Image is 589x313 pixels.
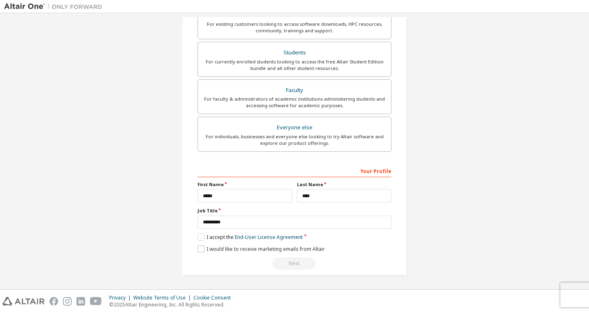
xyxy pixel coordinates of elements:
label: Job Title [198,207,391,214]
div: For existing customers looking to access software downloads, HPC resources, community, trainings ... [203,21,386,34]
div: Privacy [109,295,133,301]
img: linkedin.svg [76,297,85,306]
p: © 2025 Altair Engineering, Inc. All Rights Reserved. [109,301,236,308]
div: Cookie Consent [193,295,236,301]
label: Last Name [297,181,391,188]
img: altair_logo.svg [2,297,45,306]
label: First Name [198,181,292,188]
div: Faculty [203,85,386,96]
label: I would like to receive marketing emails from Altair [198,245,325,252]
div: Your Profile [198,164,391,177]
img: instagram.svg [63,297,72,306]
img: Altair One [4,2,106,11]
div: For faculty & administrators of academic institutions administering students and accessing softwa... [203,96,386,109]
a: End-User License Agreement [235,234,303,241]
div: Everyone else [203,122,386,133]
div: For individuals, businesses and everyone else looking to try Altair software and explore our prod... [203,133,386,146]
label: I accept the [198,234,303,241]
img: youtube.svg [90,297,102,306]
img: facebook.svg [49,297,58,306]
div: For currently enrolled students looking to access the free Altair Student Edition bundle and all ... [203,59,386,72]
div: Read and acccept EULA to continue [198,257,391,270]
div: Website Terms of Use [133,295,193,301]
div: Students [203,47,386,59]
